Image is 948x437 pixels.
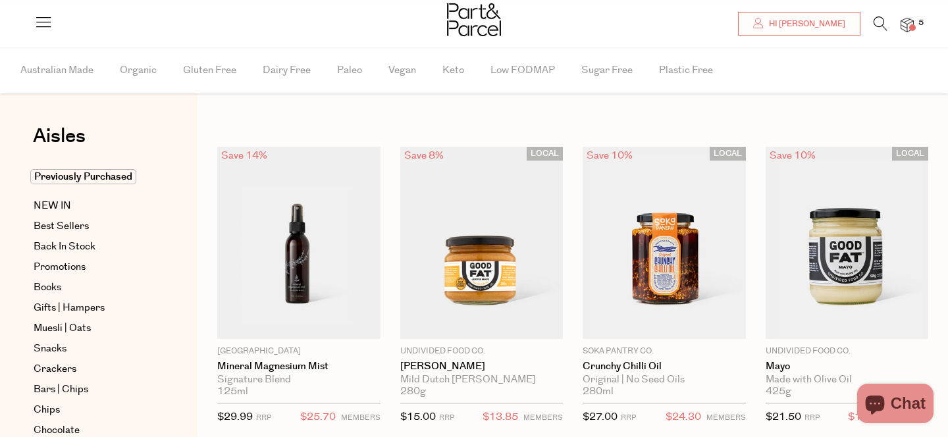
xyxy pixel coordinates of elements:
[33,126,86,159] a: Aisles
[583,147,746,339] img: Crunchy Chilli Oil
[447,3,501,36] img: Part&Parcel
[766,410,801,424] span: $21.50
[33,122,86,151] span: Aisles
[34,169,153,185] a: Previously Purchased
[34,321,153,336] a: Muesli | Oats
[300,409,336,426] span: $25.70
[217,346,381,357] p: [GEOGRAPHIC_DATA]
[766,147,820,165] div: Save 10%
[400,410,436,424] span: $15.00
[34,341,153,357] a: Snacks
[34,321,91,336] span: Muesli | Oats
[848,409,883,426] span: $19.45
[217,386,248,398] span: 125ml
[34,259,153,275] a: Promotions
[217,361,381,373] a: Mineral Magnesium Mist
[217,147,381,339] img: Mineral Magnesium Mist
[34,239,153,255] a: Back In Stock
[34,300,153,316] a: Gifts | Hampers
[915,17,927,29] span: 5
[34,280,61,296] span: Books
[583,386,614,398] span: 280ml
[34,402,60,418] span: Chips
[583,374,746,386] div: Original | No Seed Oils
[34,361,76,377] span: Crackers
[20,47,93,93] span: Australian Made
[30,169,136,184] span: Previously Purchased
[766,147,929,339] img: Mayo
[527,147,563,161] span: LOCAL
[34,361,153,377] a: Crackers
[400,147,448,165] div: Save 8%
[738,12,860,36] a: Hi [PERSON_NAME]
[523,413,563,423] small: MEMBERS
[217,374,381,386] div: Signature Blend
[388,47,416,93] span: Vegan
[583,410,618,424] span: $27.00
[706,413,746,423] small: MEMBERS
[217,147,271,165] div: Save 14%
[400,346,564,357] p: Undivided Food Co.
[34,341,66,357] span: Snacks
[853,384,937,426] inbox-online-store-chat: Shopify online store chat
[666,409,701,426] span: $24.30
[766,18,845,30] span: Hi [PERSON_NAME]
[34,402,153,418] a: Chips
[34,239,95,255] span: Back In Stock
[483,409,518,426] span: $13.85
[34,280,153,296] a: Books
[34,218,153,234] a: Best Sellers
[583,346,746,357] p: Soka Pantry Co.
[659,47,713,93] span: Plastic Free
[34,259,86,275] span: Promotions
[256,413,271,423] small: RRP
[34,300,105,316] span: Gifts | Hampers
[183,47,236,93] span: Gluten Free
[581,47,633,93] span: Sugar Free
[341,413,381,423] small: MEMBERS
[804,413,820,423] small: RRP
[34,382,88,398] span: Bars | Chips
[901,18,914,32] a: 5
[766,386,791,398] span: 425g
[34,198,153,214] a: NEW IN
[583,147,637,165] div: Save 10%
[263,47,311,93] span: Dairy Free
[34,198,71,214] span: NEW IN
[400,374,564,386] div: Mild Dutch [PERSON_NAME]
[766,374,929,386] div: Made with Olive Oil
[766,361,929,373] a: Mayo
[710,147,746,161] span: LOCAL
[442,47,464,93] span: Keto
[34,382,153,398] a: Bars | Chips
[490,47,555,93] span: Low FODMAP
[439,413,454,423] small: RRP
[400,361,564,373] a: [PERSON_NAME]
[120,47,157,93] span: Organic
[34,218,89,234] span: Best Sellers
[337,47,362,93] span: Paleo
[400,386,426,398] span: 280g
[583,361,746,373] a: Crunchy Chilli Oil
[766,346,929,357] p: Undivided Food Co.
[217,410,253,424] span: $29.99
[400,147,564,339] img: Joppie Mayo
[892,147,928,161] span: LOCAL
[621,413,636,423] small: RRP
